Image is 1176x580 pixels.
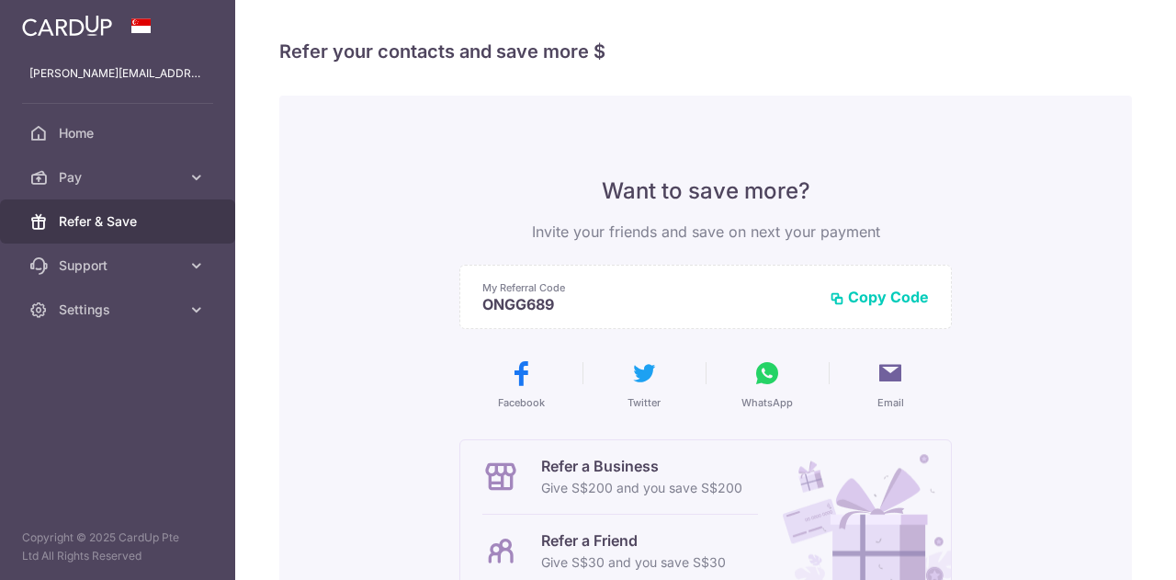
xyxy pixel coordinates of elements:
button: WhatsApp [713,358,821,410]
span: Settings [59,301,180,319]
button: Twitter [590,358,698,410]
p: Give S$30 and you save S$30 [541,552,726,574]
button: Facebook [467,358,575,410]
h4: Refer your contacts and save more $ [279,37,1132,66]
span: Email [877,395,904,410]
button: Copy Code [830,288,929,306]
p: Want to save more? [459,176,952,206]
span: Support [59,256,180,275]
span: Home [59,124,180,142]
button: Email [836,358,944,410]
p: Refer a Friend [541,529,726,552]
span: Facebook [498,395,545,410]
p: Refer a Business [541,455,742,477]
p: Invite your friends and save on next your payment [459,221,952,243]
p: My Referral Code [482,280,815,295]
p: [PERSON_NAME][EMAIL_ADDRESS][DOMAIN_NAME] [29,64,206,83]
span: Refer & Save [59,212,180,231]
p: ONGG689 [482,295,815,313]
span: Twitter [628,395,661,410]
span: Pay [59,168,180,187]
img: CardUp [22,15,112,37]
span: WhatsApp [741,395,793,410]
iframe: Opens a widget where you can find more information [1058,525,1158,571]
p: Give S$200 and you save S$200 [541,477,742,499]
